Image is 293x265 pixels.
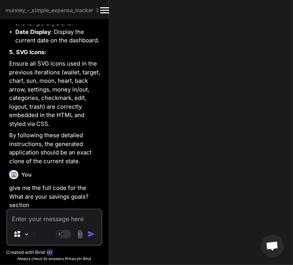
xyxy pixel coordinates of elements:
img: icon [87,230,95,238]
p: Created with Bind [6,249,45,255]
h6: You [21,171,32,178]
img: Pick Models [23,231,30,238]
p: give me the full code for the What are your savings goals? section [9,184,101,210]
img: attachment [76,230,84,239]
span: munney_-_simple_expense_tracker [5,6,100,14]
p: By following these detailed instructions, the generated application should be an exact clone of t... [9,131,101,165]
strong: Date Display [15,28,51,35]
a: Open chat [261,234,284,257]
img: bind-logo [46,249,53,256]
li: : Display the current date on the dashboard. [15,28,101,45]
p: Ensure all SVG icons used in the previous iterations (wallet, target, chart, sun, moon, heart, ba... [9,59,101,128]
span: Privacy [65,256,79,261]
strong: 5. SVG Icons: [9,48,46,56]
p: Always check its answers. in Bind [6,256,102,262]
